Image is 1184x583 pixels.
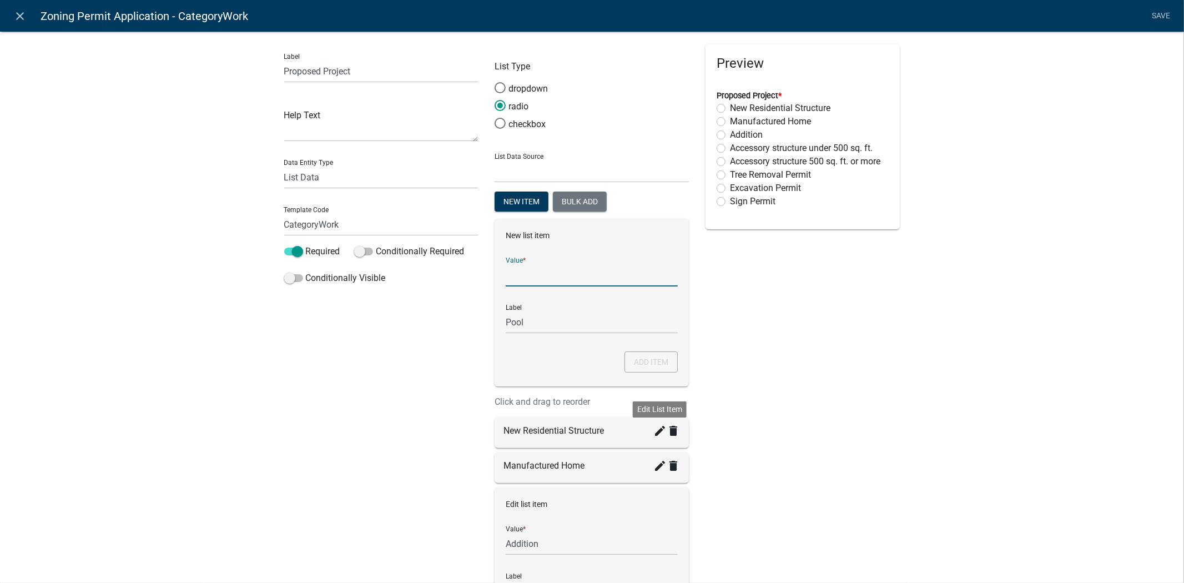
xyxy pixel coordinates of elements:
p: New list item [506,230,678,242]
i: create [653,459,667,473]
span: Zoning Permit Application - CategoryWork [41,5,248,27]
h5: Preview [717,56,889,72]
div: Manufactured Home [503,459,680,473]
label: Addition [730,128,763,142]
label: Tree Removal Permit [730,168,811,182]
label: Accessory structure under 500 sq. ft. [730,142,873,155]
i: close [14,9,27,23]
div: New Residential Structure [503,424,680,438]
label: Required [284,245,340,258]
button: Bulk add [553,192,607,212]
label: Manufactured Home [730,115,811,128]
a: Save [1147,6,1175,27]
button: New item [495,192,548,212]
label: Excavation Permit [730,182,801,195]
label: checkbox [495,118,546,131]
label: New Residential Structure [730,102,830,115]
button: Add item [624,351,678,373]
label: Conditionally Required [354,245,464,258]
label: Sign Permit [730,195,775,208]
label: Accessory structure 500 sq. ft. or more [730,155,880,168]
p: Click and drag to reorder [495,395,689,409]
p: List Type [495,60,689,73]
i: delete [667,424,680,438]
label: radio [495,100,528,113]
div: Edit List Item [633,401,687,418]
i: delete [667,459,680,473]
p: Edit list item [506,499,678,510]
label: Proposed Project [717,92,782,100]
label: Conditionally Visible [284,272,386,285]
i: create [653,424,667,438]
label: dropdown [495,82,548,96]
